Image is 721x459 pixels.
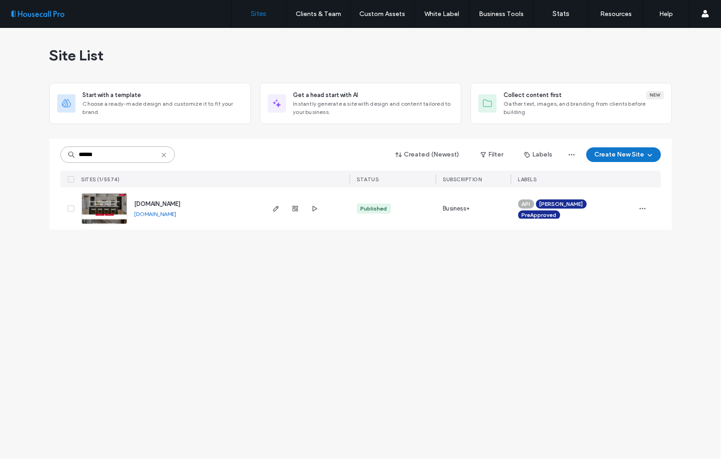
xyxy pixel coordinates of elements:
span: Business+ [443,204,470,213]
label: Resources [600,10,632,18]
span: PreApproved [522,211,557,219]
div: Collect content firstNewGather text, images, and branding from clients before building. [471,83,672,124]
a: [DOMAIN_NAME] [135,200,181,207]
label: Sites [251,10,267,18]
div: New [646,91,664,99]
span: [PERSON_NAME] [540,200,583,208]
label: Stats [553,10,569,18]
span: Help [21,6,39,15]
span: API [522,200,531,208]
label: Business Tools [479,10,524,18]
span: Gather text, images, and branding from clients before building. [504,100,664,116]
span: LABELS [518,176,537,183]
button: Filter [472,147,513,162]
span: Get a head start with AI [293,91,358,100]
label: Help [660,10,673,18]
label: White Label [425,10,460,18]
span: STATUS [357,176,379,183]
label: Custom Assets [360,10,406,18]
div: Start with a templateChoose a ready-made design and customize it to fit your brand. [49,83,251,124]
span: SITES (1/5574) [81,176,120,183]
button: Create New Site [586,147,661,162]
span: Collect content first [504,91,562,100]
label: Clients & Team [296,10,341,18]
span: Start with a template [83,91,141,100]
span: SUBSCRIPTION [443,176,482,183]
button: Created (Newest) [388,147,468,162]
button: Labels [516,147,561,162]
div: Get a head start with AIInstantly generate a site with design and content tailored to your business. [260,83,461,124]
span: Site List [49,46,104,65]
span: Choose a ready-made design and customize it to fit your brand. [83,100,243,116]
a: [DOMAIN_NAME] [135,211,177,217]
div: Published [361,205,387,213]
span: Instantly generate a site with design and content tailored to your business. [293,100,454,116]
